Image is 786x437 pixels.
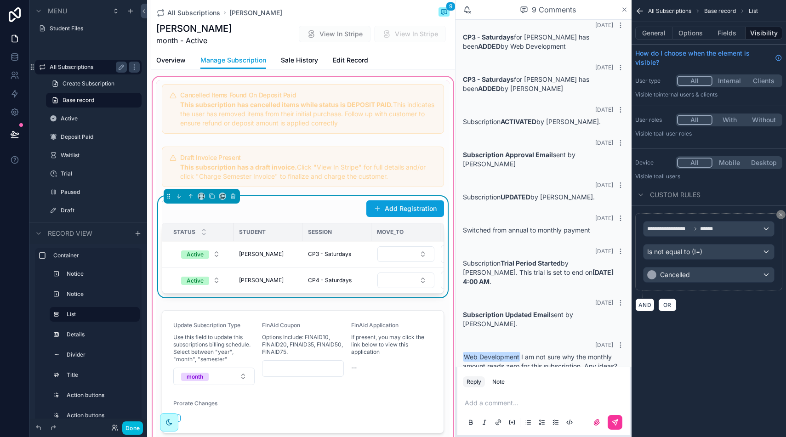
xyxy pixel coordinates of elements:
label: Device [635,159,672,166]
label: Title [67,371,132,379]
span: [DATE] [595,215,613,221]
span: for [PERSON_NAME] has been by [PERSON_NAME] [463,75,589,92]
span: Menu [48,6,67,16]
a: All Subscriptions [156,8,220,17]
label: Active [61,115,136,122]
h1: [PERSON_NAME] [156,22,232,35]
button: Reply [463,376,485,387]
p: Visible to [635,173,782,180]
span: Student [239,228,266,236]
a: Base record [46,93,142,108]
strong: CP3 - Saturdays [463,75,514,83]
a: Select Button [377,272,435,289]
button: General [635,27,672,40]
strong: Subscription Approval Email [463,151,553,159]
label: User type [635,77,672,85]
button: Is not equal to (!=) [643,244,775,260]
button: All [677,158,712,168]
a: Sale History [281,52,318,70]
span: [DATE] [595,341,613,348]
span: Record view [48,228,92,238]
span: I am not sure why the monthly amount reads zero for this subscription. Any ideas? Thanks. [463,353,617,379]
button: AND [635,298,655,312]
span: Manage Subscription [200,56,266,65]
span: month - Active [156,35,232,46]
span: Custom rules [650,190,701,199]
a: [PERSON_NAME] [239,277,297,284]
span: Move_to [377,228,404,236]
span: How do I choose when the element is visible? [635,49,771,67]
label: Action buttons [67,412,132,419]
span: [PERSON_NAME] [239,277,284,284]
button: Mobile [712,158,747,168]
button: Internal [712,76,747,86]
span: [DATE] [595,22,613,28]
span: Subscription by [PERSON_NAME]. [463,118,601,125]
span: All user roles [659,130,692,137]
span: 9 [446,2,456,11]
strong: CP3 - Saturdays [463,33,514,41]
button: Note [489,376,508,387]
a: How do I choose when the element is visible? [635,49,782,67]
button: Select Button [441,245,505,263]
span: Internal users & clients [659,91,718,98]
button: Fields [709,27,746,40]
span: [DATE] [595,139,613,146]
strong: ADDED [478,42,501,50]
p: Visible to [635,130,782,137]
div: Active [187,250,204,259]
span: 9 Comments [532,4,576,15]
button: Clients [746,76,781,86]
span: sent by [PERSON_NAME]. [463,311,573,328]
label: Notice [67,290,132,298]
span: Switched from annual to monthly payment [463,226,590,234]
button: Without [746,115,781,125]
button: Select Button [377,246,434,262]
strong: Trial Period Started [501,259,561,267]
a: CP3 - Saturdays [308,250,366,258]
label: Deposit Paid [61,133,136,141]
button: All [677,115,712,125]
div: Note [492,378,505,386]
label: Waitlist [61,152,136,159]
span: [DATE] [595,299,613,306]
a: Student Files [50,25,136,32]
strong: ADDED [478,85,501,92]
label: List [67,311,132,318]
button: Select Button [174,272,228,289]
span: Base record [63,96,94,104]
div: scrollable content [29,244,147,419]
a: Select Button [377,246,435,262]
a: Select Button [173,272,228,289]
span: All Subscriptions [167,8,220,17]
label: Divider [67,351,132,358]
button: With [712,115,747,125]
button: OR [658,298,677,312]
label: Trial [61,170,136,177]
span: OR [661,301,673,308]
span: [DATE] [595,248,613,255]
button: Cancelled [643,267,775,283]
span: sent by [PERSON_NAME] [463,151,575,168]
label: All Subscriptions [50,63,123,71]
span: Status [173,228,195,236]
span: Overview [156,56,186,65]
span: Cancelled [660,270,690,279]
div: Active [187,277,204,285]
a: [PERSON_NAME] [229,8,282,17]
button: 9 [439,7,450,18]
span: [DATE] [595,182,613,188]
a: Overview [156,52,186,70]
span: List [749,7,758,15]
span: Web Development [463,352,520,362]
a: Draft [61,207,136,214]
span: Is not equal to (!=) [647,247,702,256]
span: [DATE] [595,64,613,71]
label: Container [53,252,134,259]
span: Create Subscription [63,80,114,87]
